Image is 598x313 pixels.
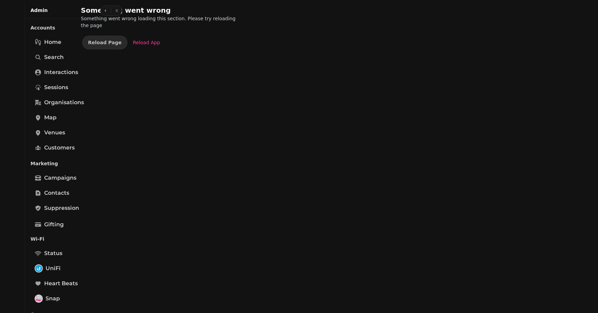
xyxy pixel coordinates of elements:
img: UniFi [35,265,42,272]
a: Home [30,35,119,49]
span: Interactions [44,68,78,76]
p: Accounts [30,22,119,34]
span: Status [44,249,62,257]
span: Organisations [44,98,84,107]
span: Gifting [44,220,64,229]
p: Something went wrong loading this section. Please try reloading the page [81,15,256,29]
a: Customers [30,141,119,155]
img: Snap [35,295,42,302]
span: Campaigns [44,174,76,182]
a: Venues [30,126,119,140]
span: Contacts [44,189,69,197]
span: Suppression [44,204,79,212]
a: Heart beats [30,277,119,290]
span: Home [44,38,61,46]
div: Reload App [133,39,160,46]
a: Status [30,246,119,260]
a: UniFiUniFi [30,262,119,275]
a: Contacts [30,186,119,200]
a: Map [30,111,119,124]
a: Interactions [30,65,119,79]
a: Organisations [30,96,119,109]
span: UniFi [46,264,61,273]
span: Search [44,53,64,61]
span: Venues [44,129,65,137]
a: Gifting [30,218,119,231]
a: Search [30,50,119,64]
h2: Admin [30,7,48,14]
a: SnapSnap [30,292,119,305]
span: Heart beats [44,279,78,288]
p: Marketing [30,157,119,170]
p: Wi-Fi [30,233,119,245]
span: Snap [46,294,60,303]
a: Suppression [30,201,119,215]
a: Reload App [129,36,164,49]
span: Customers [44,144,75,152]
a: Campaigns [30,171,119,185]
a: Sessions [30,81,119,94]
span: Map [44,113,57,122]
span: Sessions [44,83,68,92]
h2: Something went wrong [81,5,212,15]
